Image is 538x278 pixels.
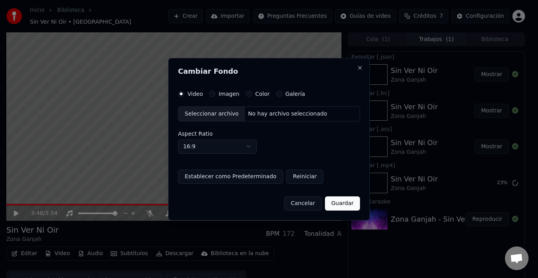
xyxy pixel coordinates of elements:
[178,131,360,136] label: Aspect Ratio
[255,91,270,97] label: Color
[286,169,323,183] button: Reiniciar
[245,110,330,118] div: No hay archivo seleccionado
[178,68,360,75] h2: Cambiar Fondo
[187,91,203,97] label: Video
[325,196,360,210] button: Guardar
[219,91,239,97] label: Imagen
[286,91,305,97] label: Galería
[284,196,322,210] button: Cancelar
[178,169,283,183] button: Establecer como Predeterminado
[178,107,245,121] div: Seleccionar archivo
